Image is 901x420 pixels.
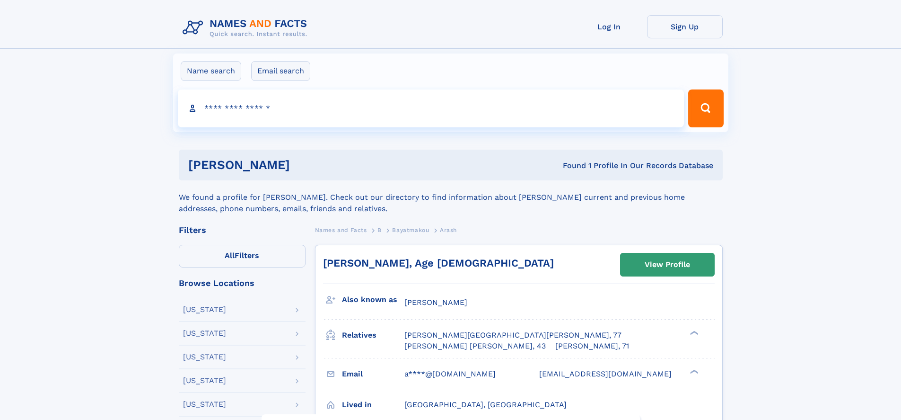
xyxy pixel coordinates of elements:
[426,161,713,171] div: Found 1 Profile In Our Records Database
[342,397,404,413] h3: Lived in
[225,251,235,260] span: All
[323,257,554,269] a: [PERSON_NAME], Age [DEMOGRAPHIC_DATA]
[179,15,315,41] img: Logo Names and Facts
[183,377,226,384] div: [US_STATE]
[571,15,647,38] a: Log In
[377,224,382,236] a: B
[183,353,226,361] div: [US_STATE]
[181,61,241,81] label: Name search
[555,341,629,351] a: [PERSON_NAME], 71
[251,61,310,81] label: Email search
[688,89,723,127] button: Search Button
[179,226,306,234] div: Filters
[342,292,404,308] h3: Also known as
[404,341,546,351] a: [PERSON_NAME] [PERSON_NAME], 43
[179,180,723,214] div: We found a profile for [PERSON_NAME]. Check out our directory to find information about [PERSON_N...
[404,330,621,340] a: [PERSON_NAME][GEOGRAPHIC_DATA][PERSON_NAME], 77
[621,253,714,276] a: View Profile
[404,298,467,307] span: [PERSON_NAME]
[440,227,457,233] span: Arash
[342,366,404,382] h3: Email
[404,400,567,409] span: [GEOGRAPHIC_DATA], [GEOGRAPHIC_DATA]
[179,279,306,287] div: Browse Locations
[688,368,699,375] div: ❯
[315,224,367,236] a: Names and Facts
[392,227,429,233] span: Bayatmakou
[183,401,226,408] div: [US_STATE]
[688,330,699,336] div: ❯
[377,227,382,233] span: B
[645,254,690,276] div: View Profile
[179,245,306,268] label: Filters
[539,369,672,378] span: [EMAIL_ADDRESS][DOMAIN_NAME]
[342,327,404,343] h3: Relatives
[178,89,684,127] input: search input
[392,224,429,236] a: Bayatmakou
[183,330,226,337] div: [US_STATE]
[188,159,427,171] h1: [PERSON_NAME]
[183,306,226,313] div: [US_STATE]
[647,15,723,38] a: Sign Up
